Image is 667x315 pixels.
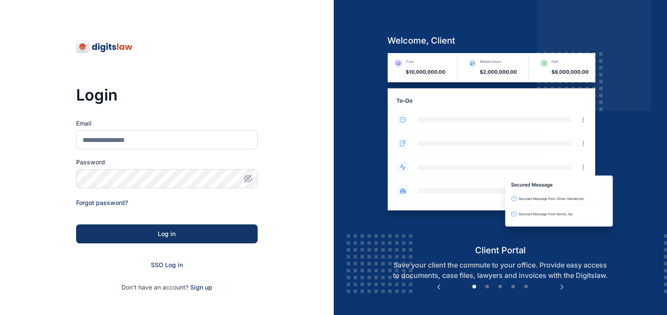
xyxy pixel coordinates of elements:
[522,283,530,291] button: 5
[76,86,258,104] h3: Login
[558,283,566,291] button: Next
[76,40,133,54] img: digitslaw-logo
[76,158,258,167] label: Password
[470,283,479,291] button: 1
[434,283,443,291] button: Previous
[76,224,258,243] button: Log in
[190,283,212,291] a: Sign up
[76,199,128,206] a: Forgot password?
[380,53,620,244] img: client-portal
[380,244,620,256] h5: client portal
[76,283,258,292] p: Don't have an account?
[190,283,212,292] span: Sign up
[151,261,183,268] a: SSO Log in
[76,119,258,128] label: Email
[380,260,620,280] p: Save your client the commute to your office. Provide easy access to documents, case files, lawyer...
[496,283,504,291] button: 3
[483,283,491,291] button: 2
[90,230,244,238] div: Log in
[509,283,517,291] button: 4
[380,35,620,47] h5: welcome, client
